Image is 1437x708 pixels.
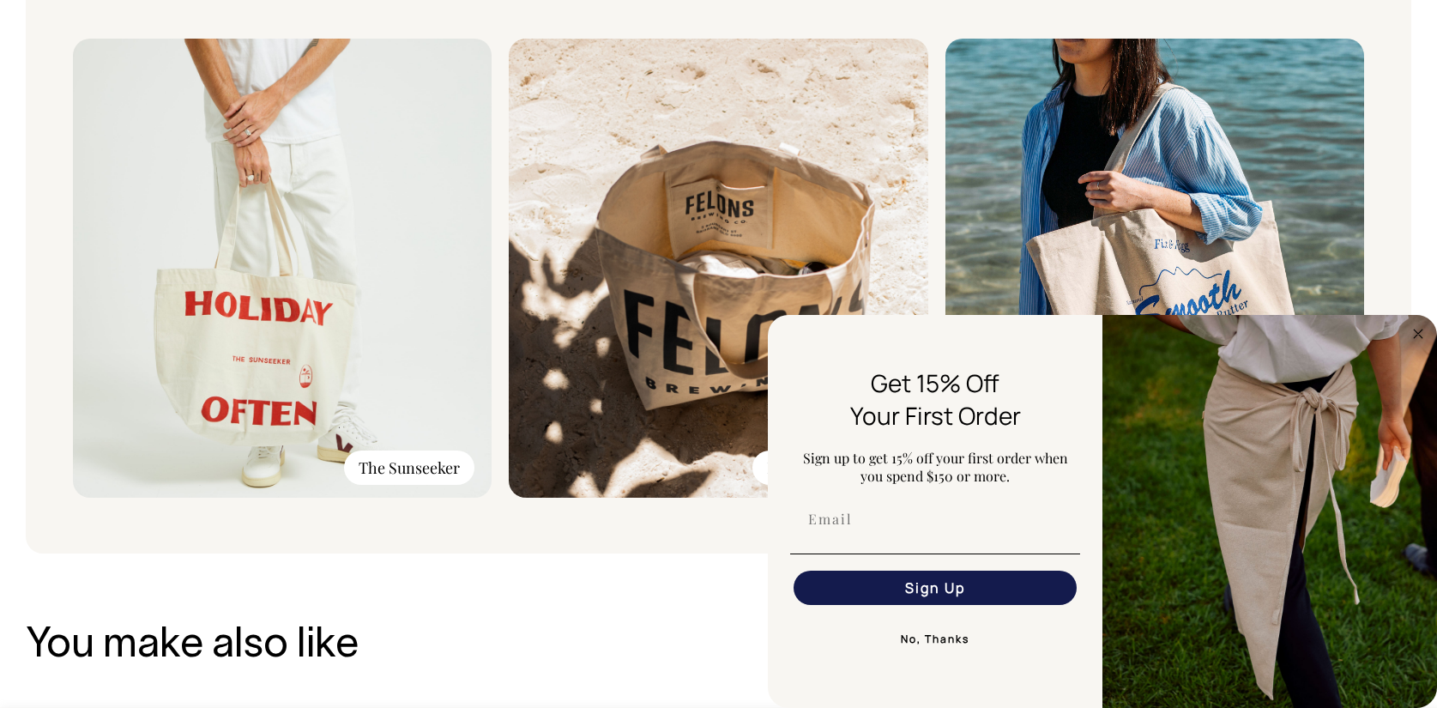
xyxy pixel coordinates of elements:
[344,451,474,485] div: The Sunseeker
[768,315,1437,708] div: FLYOUT Form
[509,39,927,498] img: Felons.jpg
[73,39,492,498] img: 20210128_WORKTONES9523.jpg
[26,624,359,669] h3: You make also like
[945,39,1364,498] img: FixandFogg-File35.jpg
[790,622,1080,657] button: No, Thanks
[1408,324,1428,344] button: Close dialog
[794,571,1077,605] button: Sign Up
[752,451,911,485] div: Felons Brewing Co
[794,502,1077,536] input: Email
[790,554,1080,554] img: underline
[1102,315,1437,708] img: 5e34ad8f-4f05-4173-92a8-ea475ee49ac9.jpeg
[871,366,999,399] span: Get 15% Off
[803,449,1068,485] span: Sign up to get 15% off your first order when you spend $150 or more.
[850,399,1021,432] span: Your First Order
